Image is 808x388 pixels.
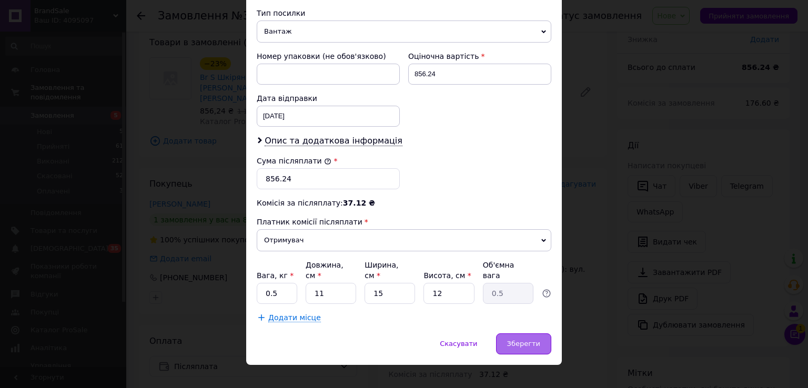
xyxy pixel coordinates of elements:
[257,9,305,17] span: Тип посилки
[268,313,321,322] span: Додати місце
[257,229,551,251] span: Отримувач
[257,21,551,43] span: Вантаж
[257,157,331,165] label: Сума післяплати
[257,271,294,280] label: Вага, кг
[306,261,344,280] label: Довжина, см
[257,51,400,62] div: Номер упаковки (не обов'язково)
[440,340,477,348] span: Скасувати
[408,51,551,62] div: Оціночна вартість
[507,340,540,348] span: Зберегти
[343,199,375,207] span: 37.12 ₴
[365,261,398,280] label: Ширина, см
[423,271,471,280] label: Висота, см
[257,198,551,208] div: Комісія за післяплату:
[483,260,533,281] div: Об'ємна вага
[257,93,400,104] div: Дата відправки
[265,136,402,146] span: Опис та додаткова інформація
[257,218,362,226] span: Платник комісії післяплати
